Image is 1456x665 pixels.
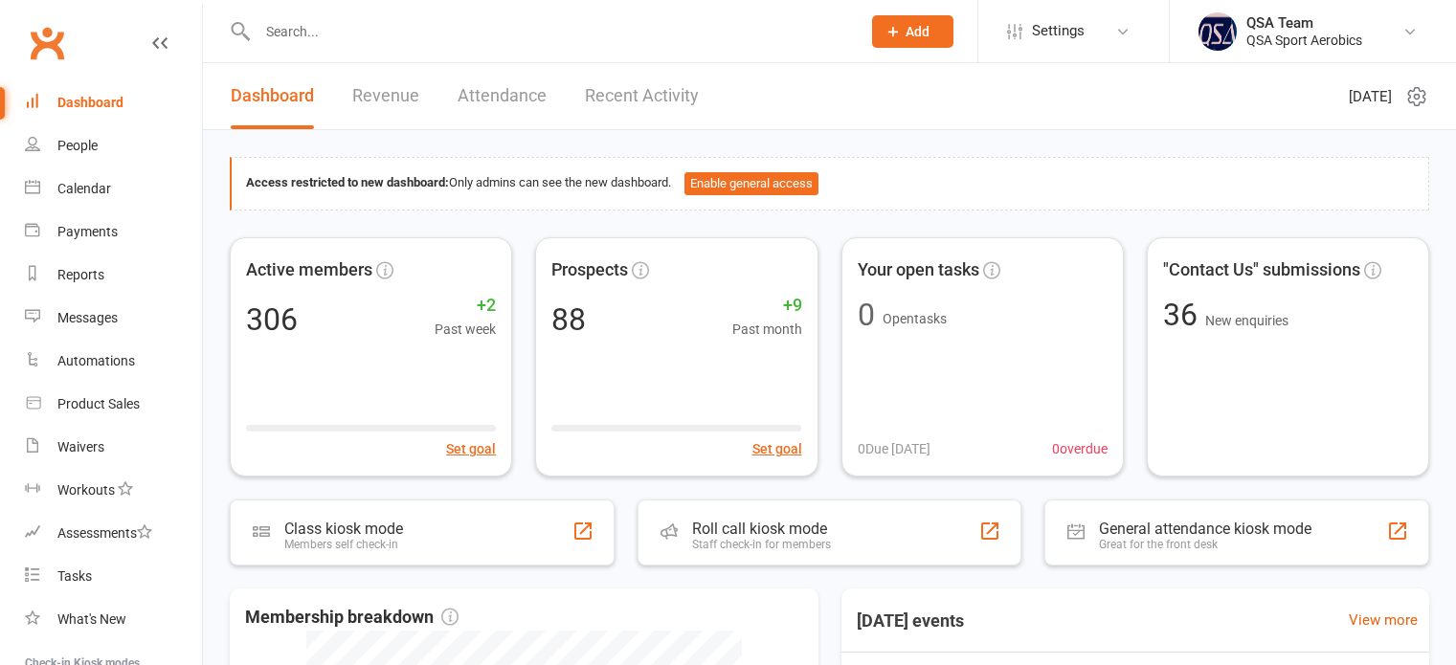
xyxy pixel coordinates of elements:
[352,63,419,129] a: Revenue
[25,124,202,167] a: People
[245,604,459,632] span: Membership breakdown
[25,81,202,124] a: Dashboard
[872,15,953,48] button: Add
[57,267,104,282] div: Reports
[284,520,403,538] div: Class kiosk mode
[551,256,628,284] span: Prospects
[1205,313,1288,328] span: New enquiries
[692,538,831,551] div: Staff check-in for members
[23,19,71,67] a: Clubworx
[246,304,298,335] div: 306
[435,319,496,340] span: Past week
[57,568,92,584] div: Tasks
[25,340,202,383] a: Automations
[25,167,202,211] a: Calendar
[25,555,202,598] a: Tasks
[57,525,152,541] div: Assessments
[25,469,202,512] a: Workouts
[732,292,802,320] span: +9
[858,256,979,284] span: Your open tasks
[25,211,202,254] a: Payments
[1099,538,1311,551] div: Great for the front desk
[57,439,104,454] div: Waivers
[284,538,403,551] div: Members self check-in
[1163,256,1360,284] span: "Contact Us" submissions
[1349,609,1418,632] a: View more
[841,604,979,638] h3: [DATE] events
[57,482,115,498] div: Workouts
[883,311,947,326] span: Open tasks
[57,353,135,368] div: Automations
[25,426,202,469] a: Waivers
[57,611,126,627] div: What's New
[692,520,831,538] div: Roll call kiosk mode
[25,512,202,555] a: Assessments
[57,95,123,110] div: Dashboard
[585,63,699,129] a: Recent Activity
[1246,32,1362,49] div: QSA Sport Aerobics
[752,438,802,459] button: Set goal
[25,297,202,340] a: Messages
[732,319,802,340] span: Past month
[551,304,586,335] div: 88
[458,63,547,129] a: Attendance
[858,299,875,330] div: 0
[1246,14,1362,32] div: QSA Team
[1163,297,1205,333] span: 36
[435,292,496,320] span: +2
[1198,12,1237,51] img: thumb_image1645967867.png
[246,172,1414,195] div: Only admins can see the new dashboard.
[1032,10,1085,53] span: Settings
[57,138,98,153] div: People
[57,224,118,239] div: Payments
[246,256,372,284] span: Active members
[906,24,930,39] span: Add
[1349,85,1392,108] span: [DATE]
[57,310,118,325] div: Messages
[1052,438,1108,459] span: 0 overdue
[252,18,847,45] input: Search...
[858,438,930,459] span: 0 Due [DATE]
[446,438,496,459] button: Set goal
[231,63,314,129] a: Dashboard
[25,383,202,426] a: Product Sales
[246,175,449,189] strong: Access restricted to new dashboard:
[25,598,202,641] a: What's New
[57,181,111,196] div: Calendar
[1099,520,1311,538] div: General attendance kiosk mode
[57,396,140,411] div: Product Sales
[684,172,818,195] button: Enable general access
[25,254,202,297] a: Reports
